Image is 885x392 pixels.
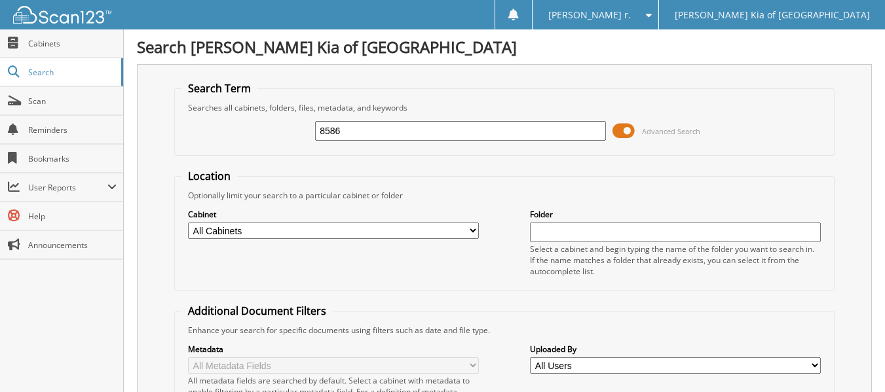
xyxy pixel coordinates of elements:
[28,96,117,107] span: Scan
[28,124,117,135] span: Reminders
[675,11,870,19] span: [PERSON_NAME] Kia of [GEOGRAPHIC_DATA]
[28,240,117,251] span: Announcements
[28,182,107,193] span: User Reports
[181,81,257,96] legend: Search Term
[181,325,827,336] div: Enhance your search for specific documents using filters such as date and file type.
[530,209,821,220] label: Folder
[530,243,821,277] div: Select a cabinet and begin typing the name of the folder you want to search in. If the name match...
[181,304,333,318] legend: Additional Document Filters
[642,126,700,136] span: Advanced Search
[28,67,115,78] span: Search
[188,209,479,220] label: Cabinet
[13,6,111,24] img: scan123-logo-white.svg
[28,153,117,164] span: Bookmarks
[181,169,237,183] legend: Location
[181,190,827,201] div: Optionally limit your search to a particular cabinet or folder
[530,344,821,355] label: Uploaded By
[28,211,117,222] span: Help
[137,36,872,58] h1: Search [PERSON_NAME] Kia of [GEOGRAPHIC_DATA]
[548,11,631,19] span: [PERSON_NAME] r.
[181,102,827,113] div: Searches all cabinets, folders, files, metadata, and keywords
[28,38,117,49] span: Cabinets
[188,344,479,355] label: Metadata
